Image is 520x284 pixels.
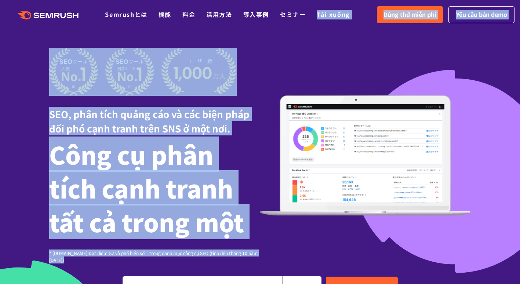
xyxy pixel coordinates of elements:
h1: Công cụ phân tích cạnh tranh tất cả trong một [49,137,260,239]
a: 機能 [159,10,171,19]
a: Yêu cầu bản demo [448,6,514,23]
span: Dùng thử miễn phí [383,10,436,19]
a: Tải xuống [317,10,350,19]
a: Semrushとは [105,10,147,19]
div: SEO, phân tích quảng cáo và các biện pháp đối phó cạnh tranh trên SNS ở một nơi. [49,96,260,135]
span: Yêu cầu bản demo [456,10,507,19]
a: 導入事例 [243,10,269,19]
a: Dùng thử miễn phí [377,6,443,23]
a: 活用方法 [206,10,232,19]
a: セミナー [280,10,306,19]
a: 料金 [182,10,195,19]
div: * [DOMAIN_NAME] Đạt điểm G2 và phổ biến số 1 trong danh mục công cụ SEO (tính đến tháng 10 năm [D... [49,250,260,263]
